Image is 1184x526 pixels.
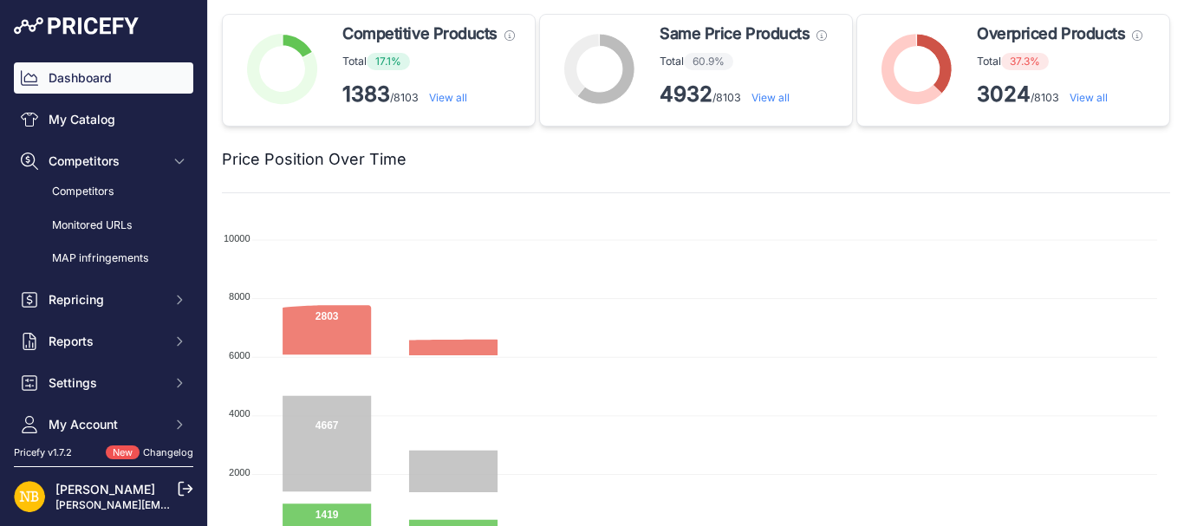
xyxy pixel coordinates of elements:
[229,291,250,302] tspan: 8000
[1070,91,1108,104] a: View all
[143,446,193,458] a: Changelog
[14,367,193,399] button: Settings
[342,53,515,70] p: Total
[977,81,1142,108] p: /8103
[342,81,515,108] p: /8103
[342,22,498,46] span: Competitive Products
[14,177,193,207] a: Competitors
[14,146,193,177] button: Competitors
[224,233,250,244] tspan: 10000
[14,284,193,315] button: Repricing
[367,53,410,70] span: 17.1%
[14,211,193,241] a: Monitored URLs
[49,153,162,170] span: Competitors
[49,333,162,350] span: Reports
[14,17,139,35] img: Pricefy Logo
[342,81,390,107] strong: 1383
[14,244,193,274] a: MAP infringements
[660,53,827,70] p: Total
[660,81,827,108] p: /8103
[55,482,155,497] a: [PERSON_NAME]
[977,81,1031,107] strong: 3024
[229,350,250,360] tspan: 6000
[14,326,193,357] button: Reports
[429,91,467,104] a: View all
[660,22,810,46] span: Same Price Products
[14,104,193,135] a: My Catalog
[229,467,250,477] tspan: 2000
[684,53,733,70] span: 60.9%
[977,53,1142,70] p: Total
[14,62,193,94] a: Dashboard
[49,416,162,433] span: My Account
[49,291,162,308] span: Repricing
[229,408,250,419] tspan: 4000
[1001,53,1049,70] span: 37.3%
[55,498,322,511] a: [PERSON_NAME][EMAIL_ADDRESS][DOMAIN_NAME]
[14,409,193,440] button: My Account
[14,445,72,460] div: Pricefy v1.7.2
[977,22,1125,46] span: Overpriced Products
[222,147,407,172] h2: Price Position Over Time
[751,91,790,104] a: View all
[49,374,162,392] span: Settings
[660,81,712,107] strong: 4932
[106,445,140,460] span: New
